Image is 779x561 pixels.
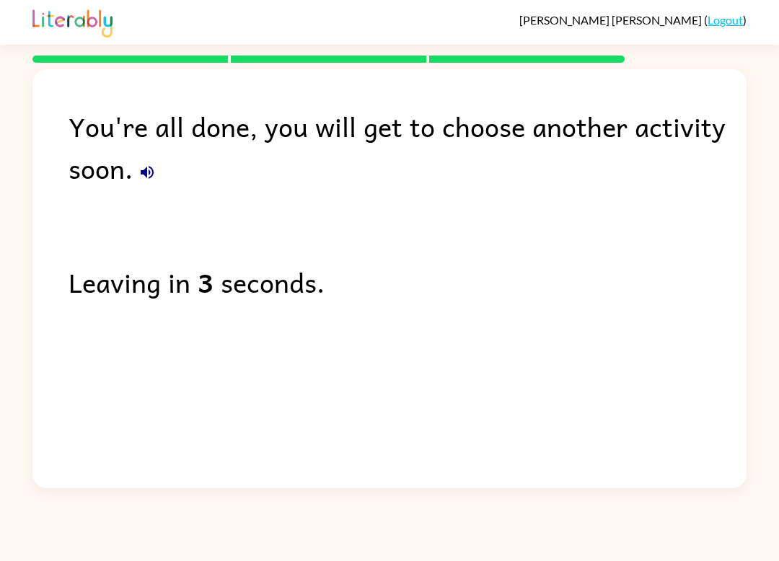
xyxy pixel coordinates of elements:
div: You're all done, you will get to choose another activity soon. [69,105,747,189]
a: Logout [708,13,743,27]
span: [PERSON_NAME] [PERSON_NAME] [519,13,704,27]
img: Literably [32,6,113,37]
div: ( ) [519,13,747,27]
div: Leaving in seconds. [69,261,747,303]
b: 3 [198,261,214,303]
